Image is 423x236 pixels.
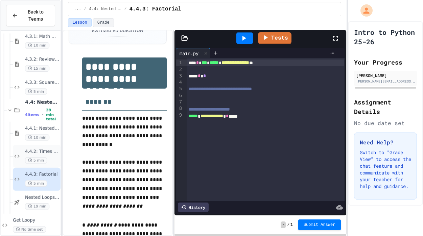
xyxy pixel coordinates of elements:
[13,218,59,223] span: Get Loopy
[22,8,49,23] span: Back to Teams
[290,222,293,228] span: 1
[25,88,47,95] span: 5 min
[25,34,59,40] span: 4.3.1: Math with Loops
[74,6,81,12] span: ...
[13,226,46,233] span: No time set
[68,18,91,27] button: Lesson
[92,27,143,34] div: Estimated Duration
[176,48,210,58] div: main.py
[25,65,49,72] span: 15 min
[354,27,417,46] h1: Intro to Python 25-26
[130,5,182,13] span: 4.4.3: Factorial
[178,203,209,212] div: History
[176,50,202,57] div: main.py
[176,105,183,112] div: 8
[298,219,341,230] button: Submit Answer
[354,119,417,127] div: No due date set
[93,18,114,27] button: Grade
[176,86,183,92] div: 5
[46,108,59,121] span: 39 min total
[25,149,59,155] span: 4.4.2: Times Table
[176,73,183,79] div: 3
[42,112,43,117] span: •
[360,138,412,146] h3: Need Help?
[25,203,49,210] span: 19 min
[25,172,59,178] span: 4.4.3: Factorial
[176,92,183,99] div: 6
[258,32,291,44] a: Tests
[304,222,335,228] span: Submit Answer
[25,157,47,164] span: 5 min
[84,6,86,12] span: /
[25,180,47,187] span: 5 min
[124,6,126,12] span: /
[281,221,286,228] span: -
[25,80,59,86] span: 4.3.3: Squares of Numbers
[25,134,49,141] span: 10 min
[25,42,49,49] span: 10 min
[356,72,415,78] div: [PERSON_NAME]
[25,113,39,117] span: 4 items
[360,149,412,190] p: Switch to "Grade View" to access the chat feature and communicate with your teacher for help and ...
[176,112,183,119] div: 9
[287,222,289,228] span: /
[25,195,59,200] span: Nested Loops - Quiz
[176,60,183,66] div: 1
[176,79,183,86] div: 4
[25,126,59,132] span: 4.4.1: Nested Loops
[354,57,417,67] h2: Your Progress
[176,66,183,73] div: 2
[25,57,59,63] span: 4.3.2: Review - Math with Loops
[353,3,374,18] div: My Account
[356,79,415,84] div: [PERSON_NAME][EMAIL_ADDRESS][DOMAIN_NAME]
[354,97,417,116] h2: Assignment Details
[25,99,59,105] span: 4.4: Nested Loops
[89,6,121,12] span: 4.4: Nested Loops
[6,5,55,26] button: Back to Teams
[176,99,183,105] div: 7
